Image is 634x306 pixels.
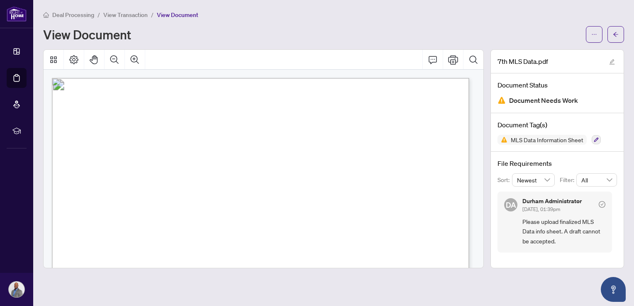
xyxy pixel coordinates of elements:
img: Profile Icon [9,282,24,297]
h4: Document Tag(s) [497,120,617,130]
span: MLS Data Information Sheet [507,137,587,143]
span: Please upload finalized MLS Data info sheet. A draft cannot be accepted. [522,217,605,246]
img: logo [7,6,27,22]
h4: Document Status [497,80,617,90]
li: / [98,10,100,19]
span: All [581,174,612,186]
li: / [151,10,154,19]
img: Status Icon [497,135,507,145]
span: Newest [517,174,550,186]
img: Document Status [497,96,506,104]
span: View Document [157,11,198,19]
h4: File Requirements [497,158,617,168]
p: Filter: [560,175,576,185]
h5: Durham Administrator [522,198,582,204]
span: Deal Processing [52,11,94,19]
span: [DATE], 01:39pm [522,206,560,212]
p: Sort: [497,175,512,185]
span: View Transaction [103,11,148,19]
span: Document Needs Work [509,95,578,106]
span: check-circle [599,201,605,208]
span: arrow-left [613,32,619,37]
h1: View Document [43,28,131,41]
span: ellipsis [591,32,597,37]
span: home [43,12,49,18]
span: edit [609,59,615,65]
button: Open asap [601,277,626,302]
span: DA [506,199,516,211]
span: 7th MLS Data.pdf [497,56,548,66]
